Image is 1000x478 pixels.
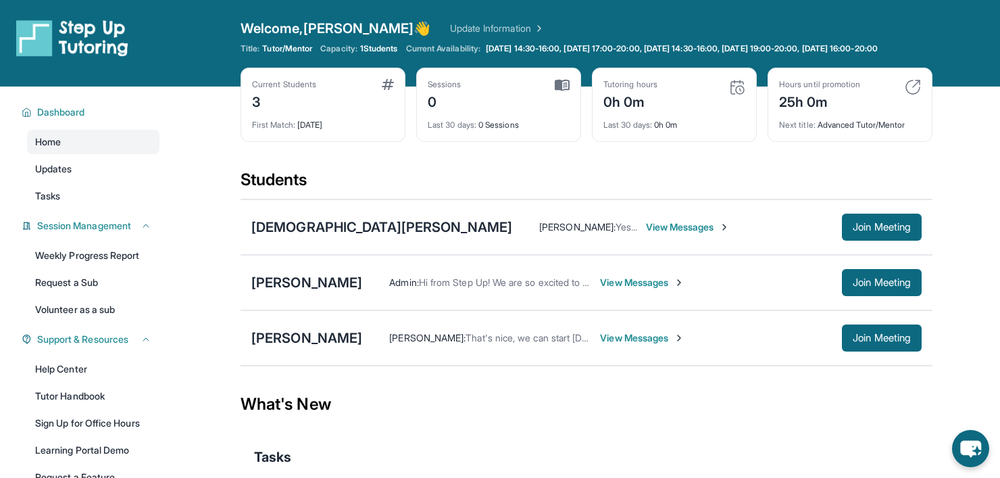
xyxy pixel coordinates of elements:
div: Students [241,169,932,199]
button: Dashboard [32,105,151,119]
div: 0 Sessions [428,112,570,130]
a: Updates [27,157,159,181]
span: 1 Students [360,43,398,54]
span: [PERSON_NAME] : [539,221,616,233]
span: Yes... [616,221,637,233]
span: Join Meeting [853,279,911,287]
span: Tutor/Mentor [262,43,312,54]
img: Chevron Right [531,22,545,35]
a: Help Center [27,357,159,381]
span: Title: [241,43,259,54]
div: What's New [241,375,932,434]
span: [PERSON_NAME] : [389,332,466,343]
span: Session Management [37,219,131,233]
span: Next title : [779,120,816,130]
div: Current Students [252,79,316,90]
span: Tasks [254,448,291,467]
img: Chevron-Right [674,277,684,288]
div: 0h 0m [603,90,657,112]
div: Hours until promotion [779,79,860,90]
button: Session Management [32,219,151,233]
div: 0h 0m [603,112,745,130]
span: Last 30 days : [428,120,476,130]
span: Join Meeting [853,223,911,231]
div: [DEMOGRAPHIC_DATA][PERSON_NAME] [251,218,512,237]
a: Volunteer as a sub [27,297,159,322]
span: Last 30 days : [603,120,652,130]
a: [DATE] 14:30-16:00, [DATE] 17:00-20:00, [DATE] 14:30-16:00, [DATE] 19:00-20:00, [DATE] 16:00-20:00 [483,43,880,54]
div: 0 [428,90,461,112]
img: Chevron-Right [719,222,730,233]
span: View Messages [600,331,684,345]
img: card [382,79,394,90]
span: Capacity: [320,43,357,54]
span: Join Meeting [853,334,911,342]
a: Home [27,130,159,154]
div: [DATE] [252,112,394,130]
button: Support & Resources [32,333,151,346]
span: That's nice, we can start [DATE] if you okay [466,332,650,343]
span: View Messages [600,276,684,289]
span: Support & Resources [37,333,128,346]
span: View Messages [646,220,730,234]
div: [PERSON_NAME] [251,273,362,292]
div: Advanced Tutor/Mentor [779,112,921,130]
span: Home [35,135,61,149]
a: Weekly Progress Report [27,243,159,268]
span: Admin : [389,277,418,288]
img: card [555,79,570,91]
img: card [729,79,745,95]
button: Join Meeting [842,269,922,296]
span: Dashboard [37,105,85,119]
div: [PERSON_NAME] [251,329,362,348]
button: Join Meeting [842,325,922,352]
a: Request a Sub [27,270,159,295]
div: Sessions [428,79,461,90]
span: First Match : [252,120,295,130]
a: Learning Portal Demo [27,438,159,462]
span: Updates [35,162,72,176]
span: Current Availability: [406,43,480,54]
a: Sign Up for Office Hours [27,411,159,435]
a: Update Information [450,22,545,35]
img: logo [16,19,128,57]
div: Tutoring hours [603,79,657,90]
span: Tasks [35,189,60,203]
div: 25h 0m [779,90,860,112]
img: card [905,79,921,95]
span: [DATE] 14:30-16:00, [DATE] 17:00-20:00, [DATE] 14:30-16:00, [DATE] 19:00-20:00, [DATE] 16:00-20:00 [486,43,878,54]
img: Chevron-Right [674,333,684,343]
div: 3 [252,90,316,112]
a: Tutor Handbook [27,384,159,408]
button: Join Meeting [842,214,922,241]
span: Welcome, [PERSON_NAME] 👋 [241,19,431,38]
button: chat-button [952,430,989,467]
a: Tasks [27,184,159,208]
